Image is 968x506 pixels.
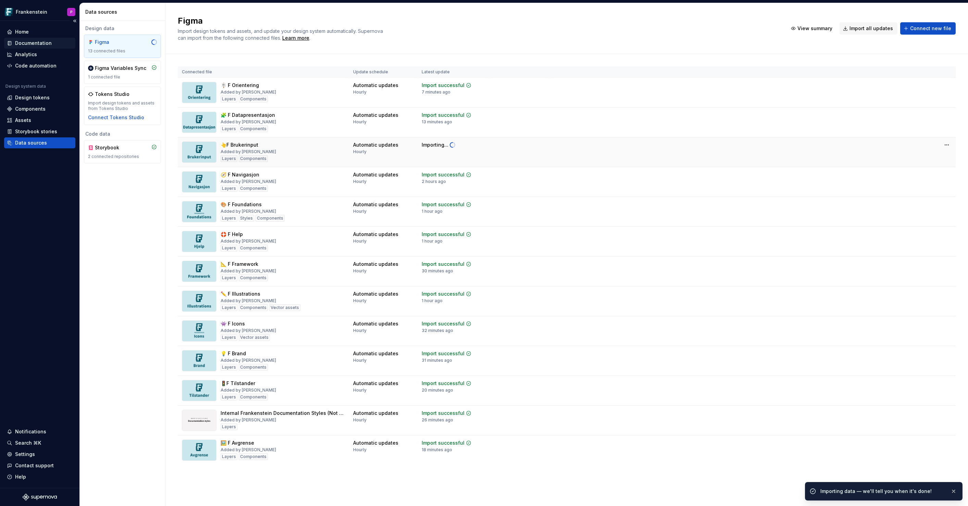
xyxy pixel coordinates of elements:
div: Layers [221,96,237,102]
div: Automatic updates [353,171,398,178]
div: Hourly [353,387,367,393]
div: Layers [221,334,237,341]
a: Storybook2 connected repositories [84,140,161,163]
div: Import successful [422,320,464,327]
div: Storybook stories [15,128,57,135]
div: Added by [PERSON_NAME] [221,387,276,393]
th: Update schedule [349,66,418,78]
button: FrankensteinP [1,4,78,19]
div: Storybook [95,144,128,151]
div: Automatic updates [353,380,398,387]
div: Tokens Studio [95,91,129,98]
div: Import successful [422,231,464,238]
div: Layers [221,245,237,251]
div: Automatic updates [353,112,398,119]
div: Components [239,185,268,192]
div: Components [239,364,268,371]
div: Components [239,155,268,162]
div: Import successful [422,380,464,387]
div: Components [239,453,268,460]
div: 1 hour ago [422,238,443,244]
div: Hourly [353,238,367,244]
div: Automatic updates [353,261,398,268]
a: Code automation [4,60,75,71]
div: Layers [221,304,237,311]
div: Design system data [5,84,46,89]
div: Hourly [353,417,367,423]
div: 🚦F Tilstander [221,380,255,387]
div: Hourly [353,89,367,95]
div: Layers [221,125,237,132]
div: Import successful [422,350,464,357]
div: Added by [PERSON_NAME] [221,417,276,423]
div: Importing data — we'll tell you when it's done! [820,488,945,495]
div: Home [15,28,29,35]
span: Connect new file [910,25,951,32]
div: Layers [221,215,237,222]
img: d720e2f0-216c-474b-bea5-031157028467.png [5,8,13,16]
div: Frankenstein [16,9,47,15]
a: Storybook stories [4,126,75,137]
div: Components [239,245,268,251]
div: P [70,9,73,15]
div: Vector assets [239,334,270,341]
div: Import successful [422,171,464,178]
div: Layers [221,185,237,192]
div: Layers [221,364,237,371]
div: Automatic updates [353,201,398,208]
div: Internal Frankenstein Documentation Styles (Not for use with Helsenorge) [221,410,345,417]
div: 26 minutes ago [422,417,453,423]
div: Components [239,304,268,311]
div: Import design tokens and assets from Tokens Studio [88,100,157,111]
div: Design tokens [15,94,50,101]
div: Importing... [422,141,448,148]
div: Hourly [353,298,367,304]
div: 13 minutes ago [422,119,452,125]
div: Layers [221,423,237,430]
div: Components [239,394,268,400]
div: 🎨 F Foundations [221,201,262,208]
div: 🛟 F Help [221,231,243,238]
span: . [281,36,310,41]
div: Import successful [422,112,464,119]
div: Automatic updates [353,291,398,297]
div: Components [15,106,46,112]
div: Assets [15,117,31,124]
div: Hourly [353,209,367,214]
button: View summary [787,22,837,35]
a: Figma Variables Sync1 connected file [84,61,161,84]
div: Analytics [15,51,37,58]
div: 18 minutes ago [422,447,452,453]
button: Contact support [4,460,75,471]
div: 20 minutes ago [422,387,453,393]
div: Added by [PERSON_NAME] [221,447,276,453]
div: Hourly [353,447,367,453]
div: Added by [PERSON_NAME] [221,238,276,244]
div: Contact support [15,462,54,469]
button: Collapse sidebar [70,16,79,26]
th: Connected file [178,66,349,78]
div: Automatic updates [353,320,398,327]
div: Design data [84,25,161,32]
div: Figma [95,39,128,46]
div: Automatic updates [353,410,398,417]
a: Assets [4,115,75,126]
div: Search ⌘K [15,440,41,446]
button: Connect Tokens Studio [88,114,144,121]
div: Code automation [15,62,57,69]
div: Automatic updates [353,440,398,446]
svg: Supernova Logo [23,494,57,501]
div: Added by [PERSON_NAME] [221,119,276,125]
div: Added by [PERSON_NAME] [221,179,276,184]
div: Added by [PERSON_NAME] [221,149,276,155]
button: Help [4,471,75,482]
div: Hourly [353,149,367,155]
div: 13 connected files [88,48,157,54]
span: View summary [797,25,832,32]
div: Import successful [422,440,464,446]
div: Figma Variables Sync [95,65,146,72]
div: 1 hour ago [422,298,443,304]
div: Automatic updates [353,231,398,238]
div: 📐 F Framework [221,261,258,268]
